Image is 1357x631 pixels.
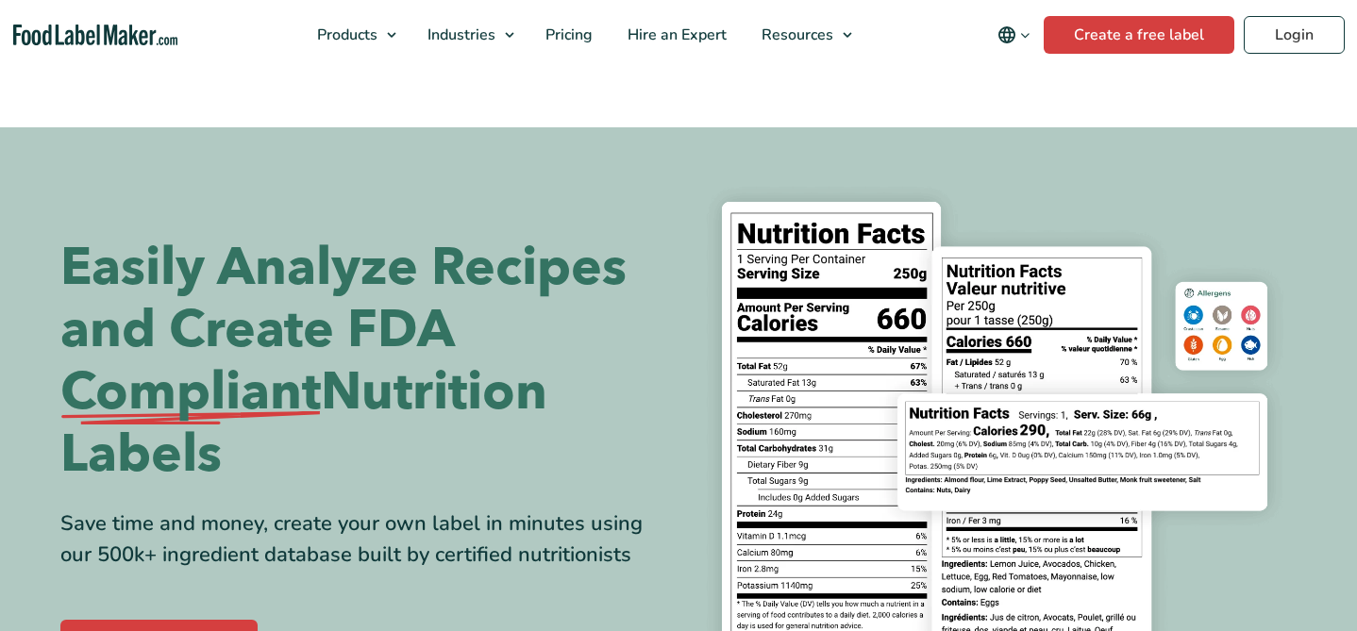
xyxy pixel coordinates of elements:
[60,508,664,571] div: Save time and money, create your own label in minutes using our 500k+ ingredient database built b...
[422,25,497,45] span: Industries
[984,16,1044,54] button: Change language
[540,25,595,45] span: Pricing
[622,25,729,45] span: Hire an Expert
[60,237,664,486] h1: Easily Analyze Recipes and Create FDA Nutrition Labels
[311,25,379,45] span: Products
[1244,16,1345,54] a: Login
[13,25,178,46] a: Food Label Maker homepage
[756,25,835,45] span: Resources
[60,361,321,423] span: Compliant
[1044,16,1234,54] a: Create a free label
